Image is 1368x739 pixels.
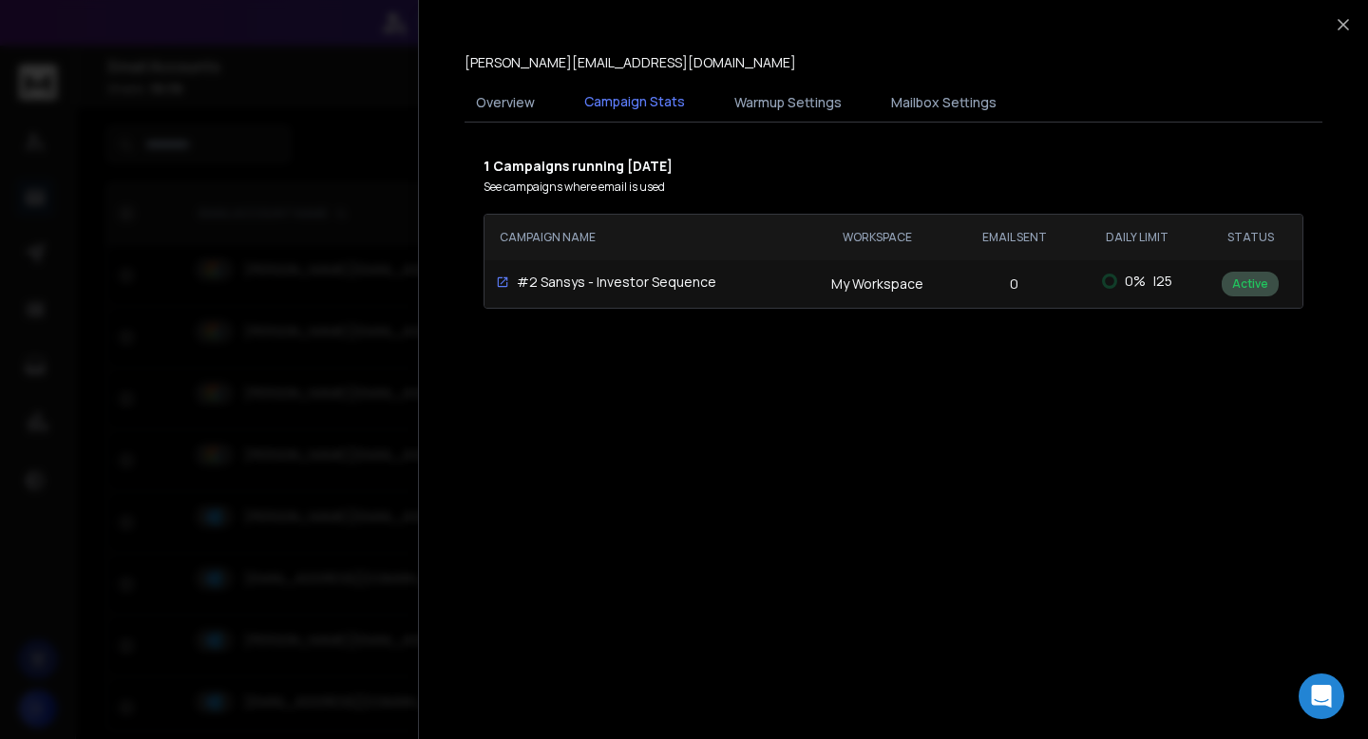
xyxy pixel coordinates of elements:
[953,260,1077,308] td: 0
[465,53,796,72] p: [PERSON_NAME][EMAIL_ADDRESS][DOMAIN_NAME]
[484,157,1303,176] p: Campaigns running [DATE]
[573,81,696,124] button: Campaign Stats
[465,82,546,123] button: Overview
[1222,272,1279,296] div: Active
[1198,215,1302,260] th: STATUS
[484,215,802,260] th: CAMPAIGN NAME
[1076,215,1198,260] th: DAILY LIMIT
[880,82,1008,123] button: Mailbox Settings
[1076,260,1198,302] td: | 25
[484,180,1303,195] p: See campaigns where email is used
[723,82,853,123] button: Warmup Settings
[484,157,493,175] b: 1
[484,261,788,303] td: #2 Sansys - Investor Sequence
[1125,272,1146,291] span: 0 %
[1299,673,1344,719] div: Open Intercom Messenger
[802,260,952,308] td: My Workspace
[953,215,1077,260] th: EMAIL SENT
[802,215,952,260] th: Workspace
